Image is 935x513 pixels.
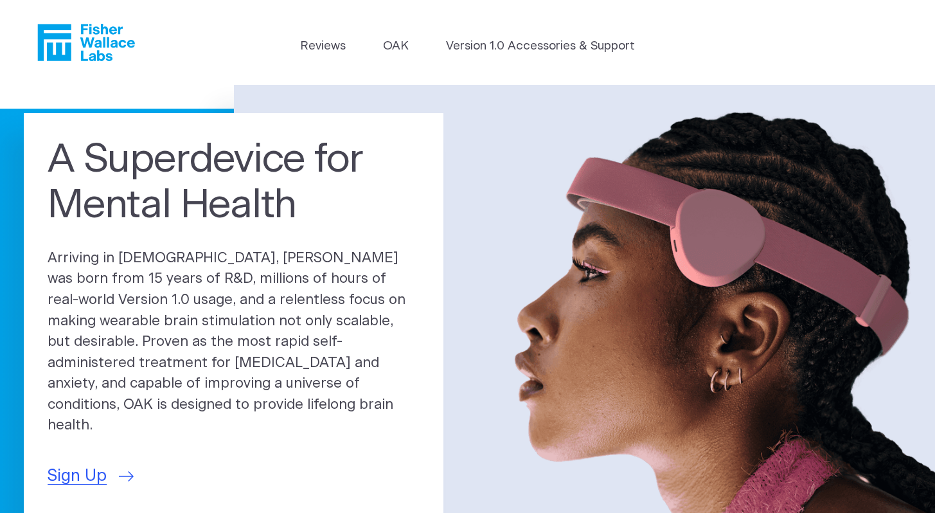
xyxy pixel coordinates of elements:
[300,37,346,55] a: Reviews
[446,37,635,55] a: Version 1.0 Accessories & Support
[383,37,409,55] a: OAK
[48,464,107,489] span: Sign Up
[37,24,135,61] a: Fisher Wallace
[48,248,420,437] p: Arriving in [DEMOGRAPHIC_DATA], [PERSON_NAME] was born from 15 years of R&D, millions of hours of...
[48,464,134,489] a: Sign Up
[48,137,420,229] h1: A Superdevice for Mental Health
